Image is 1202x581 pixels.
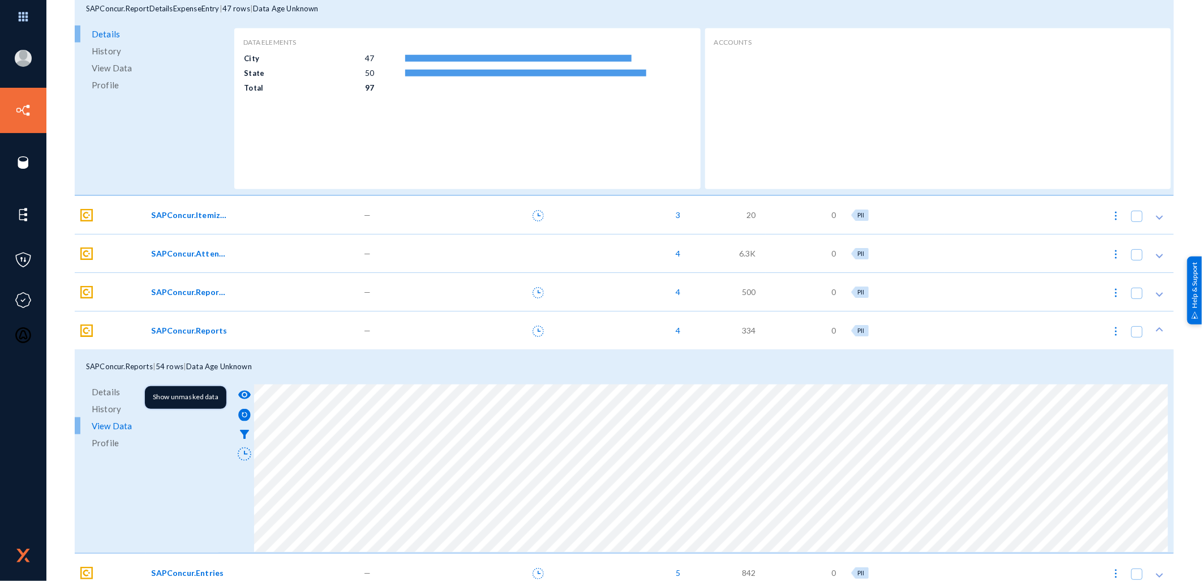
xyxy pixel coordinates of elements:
td: Total [243,80,364,94]
img: icon-sources.svg [15,154,32,171]
a: History [75,42,231,59]
img: sapconcur.svg [80,209,93,221]
span: | [250,4,253,13]
span: SAPConcur.Attendees [152,247,228,259]
a: Profile [75,76,231,93]
td: 50 [364,66,405,80]
a: View Data [75,59,231,76]
a: Details [75,25,231,42]
span: History [92,400,121,417]
span: 4 [670,324,680,336]
div: Data Elements [243,37,691,48]
span: SAPConcur.Entries [152,567,224,579]
img: blank-profile-picture.png [15,50,32,67]
span: 0 [831,209,836,221]
span: SAPConcur.Itemizations [152,209,228,221]
span: 5 [670,567,680,579]
span: 4 [670,247,680,259]
span: — [364,209,371,221]
span: SAPConcur.ReportDetails [152,286,228,298]
span: History [92,42,121,59]
td: City [243,51,364,65]
span: 54 rows [156,362,183,371]
span: 0 [831,324,836,336]
a: History [75,400,231,417]
span: PII [857,327,864,334]
span: 20 [747,209,756,221]
a: View Data [75,417,231,434]
img: icon-more.svg [1110,326,1122,337]
td: State [243,66,364,79]
span: | [183,362,186,371]
span: 500 [742,286,755,298]
a: Profile [75,434,231,451]
span: | [153,362,156,371]
img: icon-oauth.svg [15,327,32,344]
img: help_support.svg [1191,311,1199,319]
img: icon-compliance.svg [15,292,32,309]
span: — [364,247,371,259]
span: Data Age Unknown [253,4,319,13]
span: PII [857,211,864,219]
span: 842 [742,567,755,579]
span: PII [857,250,864,257]
span: | [220,4,222,13]
img: icon-more.svg [1110,287,1122,298]
img: app launcher [6,5,40,29]
span: Data Age Unknown [186,362,252,371]
span: — [364,286,371,298]
span: — [364,324,371,336]
img: icon-more.svg [1110,210,1122,221]
span: 6.3K [739,247,756,259]
span: View Data [92,59,132,76]
span: Details [92,383,120,400]
span: SAPConcur.Reports [152,324,227,336]
span: 4 [670,286,680,298]
img: icon-elements.svg [15,206,32,223]
div: Show unmasked data [145,386,226,409]
a: Details [75,383,231,400]
span: SAPConcur.ReportDetailsExpenseEntry [86,4,220,13]
span: 47 rows [222,4,250,13]
span: Details [92,25,120,42]
span: 3 [670,209,680,221]
span: — [364,567,371,579]
span: Profile [92,434,119,451]
img: icon-inventory.svg [15,102,32,119]
span: 334 [742,324,755,336]
img: sapconcur.svg [80,247,93,260]
img: sapconcur.svg [80,324,93,337]
span: Profile [92,76,119,93]
img: icon-more.svg [1110,249,1122,260]
span: 0 [831,286,836,298]
mat-icon: visibility [238,388,251,401]
mat-icon: filter_alt [238,428,251,441]
span: 0 [831,247,836,259]
td: 97 [364,80,405,95]
span: PII [857,569,864,576]
span: View Data [92,417,132,434]
td: 47 [364,51,405,66]
span: SAPConcur.Reports [86,362,153,371]
img: refresh-button.svg [238,409,251,421]
div: accounts [714,37,1162,48]
div: Help & Support [1187,257,1202,324]
span: 0 [831,567,836,579]
img: icon-more.svg [1110,568,1122,579]
span: PII [857,288,864,296]
img: sapconcur.svg [80,567,93,579]
img: sapconcur.svg [80,286,93,298]
img: icon-policies.svg [15,251,32,268]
